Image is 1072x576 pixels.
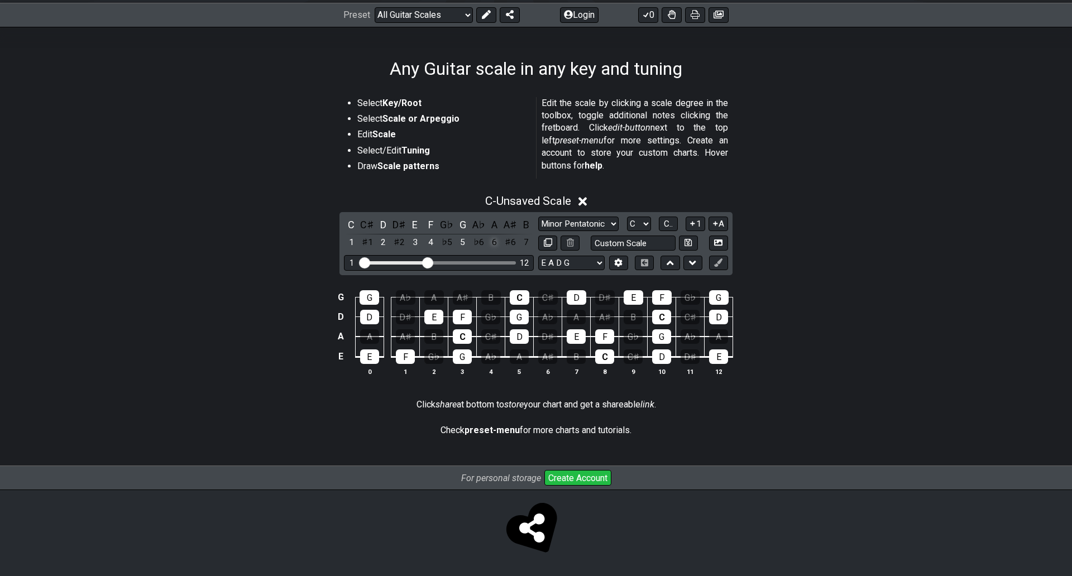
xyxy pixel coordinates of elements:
[377,161,439,171] strong: Scale patterns
[567,329,586,344] div: E
[355,366,384,377] th: 0
[344,217,358,232] div: toggle pitch class
[567,310,586,324] div: A
[334,307,348,327] td: D
[424,329,443,344] div: B
[538,349,557,364] div: A♯
[661,256,679,271] button: Move up
[609,256,628,271] button: Edit Tuning
[510,349,529,364] div: A
[392,235,406,250] div: toggle scale degree
[392,217,406,232] div: toggle pitch class
[481,349,500,364] div: A♭
[709,256,728,271] button: First click edit preset to enable marker editing
[681,349,700,364] div: D♯
[709,217,728,232] button: A
[357,160,528,176] li: Draw
[652,290,672,305] div: F
[344,255,534,270] div: Visible fret range
[676,366,705,377] th: 11
[453,290,472,305] div: A♯
[456,217,470,232] div: toggle pitch class
[510,329,529,344] div: D
[465,425,520,435] strong: preset-menu
[396,290,415,305] div: A♭
[585,160,602,171] strong: help
[504,399,524,410] em: store
[357,145,528,160] li: Select/Edit
[357,128,528,144] li: Edit
[372,129,396,140] strong: Scale
[683,256,702,271] button: Move down
[510,310,529,324] div: G
[627,217,651,232] select: Tonic/Root
[334,327,348,347] td: A
[360,349,379,364] div: E
[391,366,420,377] th: 1
[417,399,656,411] p: Click at bottom to your chart and get a shareable .
[401,145,430,156] strong: Tuning
[685,7,705,23] button: Print
[390,58,682,79] h1: Any Guitar scale in any key and tuning
[595,290,615,305] div: D♯
[396,310,415,324] div: D♯
[420,366,448,377] th: 2
[519,235,534,250] div: toggle scale degree
[709,349,728,364] div: E
[424,235,438,250] div: toggle scale degree
[360,235,375,250] div: toggle scale degree
[453,329,472,344] div: C
[456,235,470,250] div: toggle scale degree
[534,366,562,377] th: 6
[505,366,534,377] th: 5
[487,217,502,232] div: toggle pitch class
[638,7,658,23] button: 0
[424,217,438,232] div: toggle pitch class
[652,329,671,344] div: G
[652,349,671,364] div: D
[509,505,563,558] span: Click to store and share!
[544,470,611,486] button: Create Account
[709,310,728,324] div: D
[555,135,604,146] em: preset-menu
[659,217,678,232] button: C..
[567,290,586,305] div: D
[396,349,415,364] div: F
[520,258,529,268] div: 12
[424,310,443,324] div: E
[481,329,500,344] div: C♯
[424,349,443,364] div: G♭
[538,310,557,324] div: A♭
[453,349,472,364] div: G
[481,290,501,305] div: B
[595,349,614,364] div: C
[709,290,729,305] div: G
[350,258,354,268] div: 1
[619,366,648,377] th: 9
[453,310,472,324] div: F
[471,217,486,232] div: toggle pitch class
[709,236,728,251] button: Create Image
[360,329,379,344] div: A
[382,98,422,108] strong: Key/Root
[705,366,733,377] th: 12
[538,256,605,271] select: Tuning
[360,217,375,232] div: toggle pitch class
[624,349,643,364] div: C♯
[662,7,682,23] button: Toggle Dexterity for all fretkits
[686,217,705,232] button: 1
[664,219,673,229] span: C..
[481,310,500,324] div: G♭
[648,366,676,377] th: 10
[396,329,415,344] div: A♯
[334,287,348,307] td: G
[709,329,728,344] div: A
[477,366,505,377] th: 4
[334,346,348,367] td: E
[448,366,477,377] th: 3
[595,329,614,344] div: F
[408,217,422,232] div: toggle pitch class
[595,310,614,324] div: A♯
[343,9,370,20] span: Preset
[652,310,671,324] div: C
